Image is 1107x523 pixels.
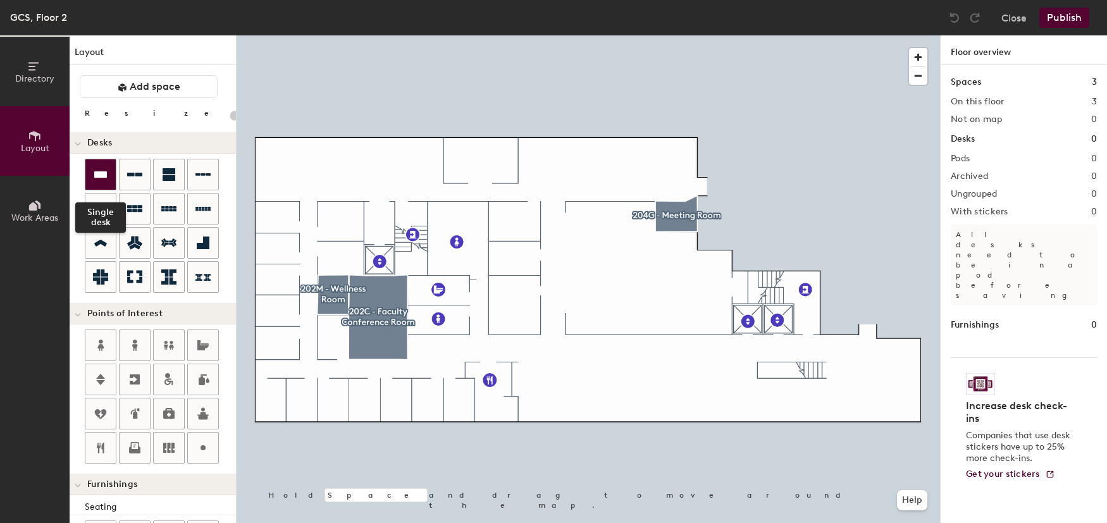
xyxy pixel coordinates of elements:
[968,11,981,24] img: Redo
[85,108,225,118] div: Resize
[87,309,163,319] span: Points of Interest
[1091,318,1097,332] h1: 0
[951,225,1097,305] p: All desks need to be in a pod before saving
[1092,75,1097,89] h1: 3
[897,490,927,510] button: Help
[87,479,137,489] span: Furnishings
[1092,97,1097,107] h2: 3
[1091,189,1097,199] h2: 0
[70,46,236,65] h1: Layout
[10,9,67,25] div: GCS, Floor 2
[951,171,988,182] h2: Archived
[1039,8,1089,28] button: Publish
[948,11,961,24] img: Undo
[87,138,112,148] span: Desks
[1091,171,1097,182] h2: 0
[966,400,1074,425] h4: Increase desk check-ins
[966,469,1055,480] a: Get your stickers
[1091,132,1097,146] h1: 0
[21,143,49,154] span: Layout
[85,500,236,514] div: Seating
[130,80,180,93] span: Add space
[11,212,58,223] span: Work Areas
[951,207,1008,217] h2: With stickers
[80,75,218,98] button: Add space
[951,114,1002,125] h2: Not on map
[941,35,1107,65] h1: Floor overview
[966,430,1074,464] p: Companies that use desk stickers have up to 25% more check-ins.
[1091,114,1097,125] h2: 0
[15,73,54,84] span: Directory
[1091,207,1097,217] h2: 0
[951,318,999,332] h1: Furnishings
[1091,154,1097,164] h2: 0
[85,159,116,190] button: Single desk
[951,132,975,146] h1: Desks
[966,373,995,395] img: Sticker logo
[951,154,970,164] h2: Pods
[951,97,1005,107] h2: On this floor
[1001,8,1027,28] button: Close
[966,469,1040,479] span: Get your stickers
[951,75,981,89] h1: Spaces
[951,189,998,199] h2: Ungrouped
